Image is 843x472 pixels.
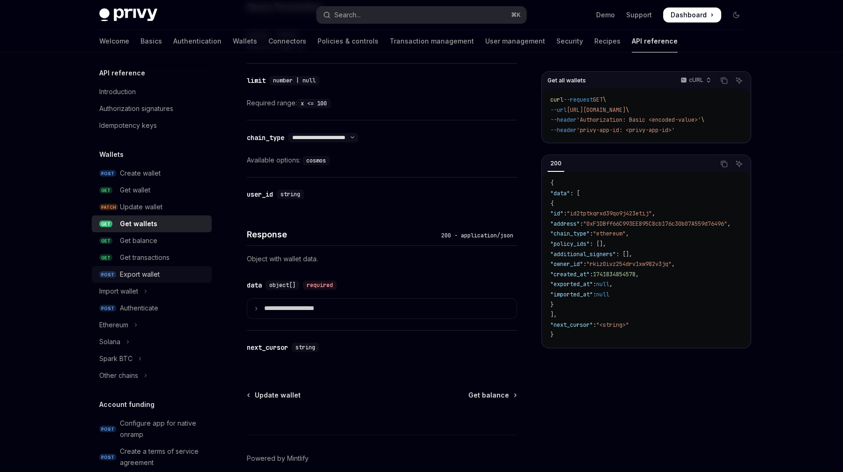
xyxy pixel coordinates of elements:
span: \ [701,116,704,124]
span: , [609,280,613,288]
span: : [593,280,596,288]
a: Transaction management [390,30,474,52]
h5: Account funding [99,399,155,410]
span: "rkiz0ivz254drv1xw982v3jq" [586,260,672,268]
span: "created_at" [550,271,590,278]
span: "chain_type" [550,230,590,237]
button: Toggle Other chains section [92,367,212,384]
span: string [296,344,315,351]
span: Get balance [468,391,509,400]
a: Update wallet [248,391,301,400]
div: Search... [334,9,361,21]
span: Get all wallets [547,77,586,84]
span: GET [593,96,603,103]
span: GET [99,254,112,261]
a: Dashboard [663,7,721,22]
div: 200 [547,158,564,169]
a: API reference [632,30,678,52]
div: Update wallet [120,201,163,213]
button: cURL [675,73,715,88]
span: Dashboard [671,10,707,20]
span: : [563,210,567,217]
span: null [596,291,609,298]
span: POST [99,170,116,177]
a: PATCHUpdate wallet [92,199,212,215]
p: cURL [689,76,703,84]
div: Introduction [99,86,136,97]
a: POSTCreate a terms of service agreement [92,443,212,471]
span: ⌘ K [511,11,521,19]
a: Authorization signatures [92,100,212,117]
span: : [], [590,240,606,248]
span: object[] [269,281,296,289]
h4: Response [247,228,437,241]
div: user_id [247,190,273,199]
p: Object with wallet data. [247,253,517,265]
span: : [], [616,251,632,258]
div: limit [247,76,266,85]
div: Spark BTC [99,353,133,364]
span: POST [99,454,116,461]
span: : [590,271,593,278]
span: , [672,260,675,268]
span: "data" [550,190,570,197]
a: Security [556,30,583,52]
span: GET [99,237,112,244]
a: Recipes [594,30,621,52]
a: Powered by Mintlify [247,454,309,463]
span: "imported_at" [550,291,593,298]
span: : [593,321,596,329]
div: Export wallet [120,269,160,280]
span: : [590,230,593,237]
div: Available options: [247,155,517,166]
a: Introduction [92,83,212,100]
div: Solana [99,336,120,347]
a: POSTConfigure app for native onramp [92,415,212,443]
span: "<string>" [596,321,629,329]
a: User management [485,30,545,52]
span: } [550,331,554,339]
a: Wallets [233,30,257,52]
div: Get wallets [120,218,157,229]
span: , [727,220,731,228]
button: Open search [317,7,526,23]
span: , [626,230,629,237]
span: "policy_ids" [550,240,590,248]
span: , [636,271,639,278]
span: GET [99,221,112,228]
a: GETGet balance [92,232,212,249]
span: \ [603,96,606,103]
a: Welcome [99,30,129,52]
button: Toggle Import wallet section [92,283,212,300]
div: 200 - application/json [437,231,517,240]
span: \ [626,106,629,114]
button: Toggle Ethereum section [92,317,212,333]
div: Ethereum [99,319,128,331]
img: dark logo [99,8,157,22]
span: null [596,280,609,288]
a: Demo [596,10,615,20]
div: Configure app for native onramp [120,418,206,440]
span: "id2tptkqrxd39qo9j423etij" [567,210,652,217]
span: 'Authorization: Basic <encoded-value>' [577,116,701,124]
span: POST [99,426,116,433]
span: 1741834854578 [593,271,636,278]
span: string [281,191,300,198]
button: Copy the contents from the code block [718,158,730,170]
span: "ethereum" [593,230,626,237]
div: Required range: [247,97,517,109]
a: Policies & controls [318,30,378,52]
button: Toggle dark mode [729,7,744,22]
a: Authentication [173,30,222,52]
a: GETGet transactions [92,249,212,266]
div: chain_type [247,133,284,142]
span: POST [99,271,116,278]
div: Get balance [120,235,157,246]
button: Ask AI [733,74,745,87]
div: Idempotency keys [99,120,157,131]
div: Authorization signatures [99,103,173,114]
div: next_cursor [247,343,288,352]
div: Create a terms of service agreement [120,446,206,468]
a: POSTAuthenticate [92,300,212,317]
span: --request [563,96,593,103]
